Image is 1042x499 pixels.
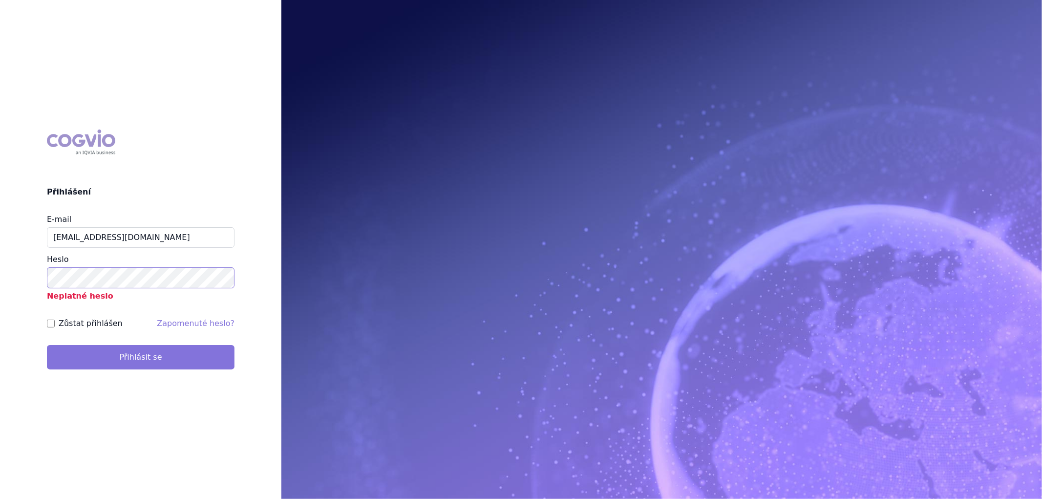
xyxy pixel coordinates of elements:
[47,255,68,264] label: Heslo
[47,215,71,224] label: E-mail
[47,345,234,369] button: Přihlásit se
[47,186,234,198] h2: Přihlášení
[59,318,123,329] label: Zůstat přihlášen
[47,130,115,155] div: COGVIO
[157,319,234,328] a: Zapomenuté heslo?
[47,288,234,302] p: Neplatné heslo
